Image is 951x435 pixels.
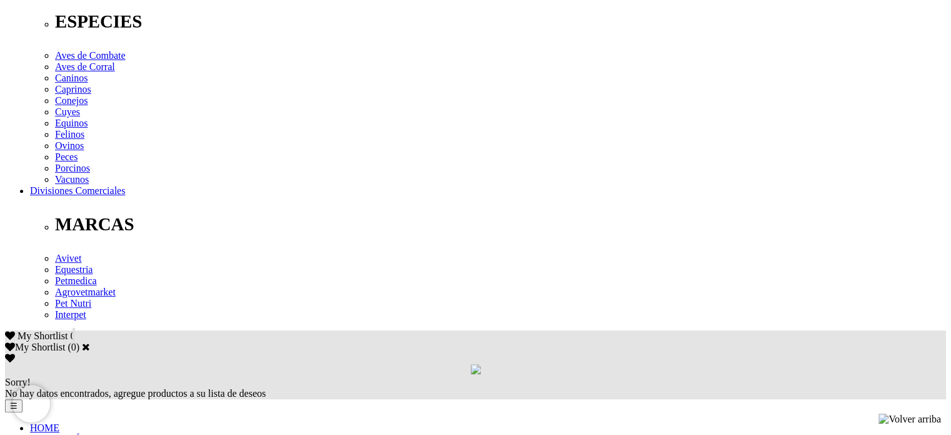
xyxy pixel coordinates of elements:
a: Peces [55,151,78,162]
a: Vacunos [55,174,89,185]
button: ☰ [5,399,23,412]
a: Petmedica [55,275,97,286]
img: Volver arriba [878,414,941,425]
span: ( ) [68,342,79,352]
a: Ovinos [55,140,84,151]
a: Avivet [55,253,81,264]
a: Interpet [55,309,86,320]
a: Equinos [55,118,88,128]
span: My Shortlist [18,330,68,341]
a: Divisiones Comerciales [30,185,125,196]
p: ESPECIES [55,11,946,32]
a: Caninos [55,73,88,83]
a: Cuyes [55,106,80,117]
a: HOME [30,422,59,433]
a: Aves de Combate [55,50,126,61]
a: Agrovetmarket [55,287,116,297]
a: Conejos [55,95,88,106]
iframe: Brevo live chat [13,385,50,422]
a: Porcinos [55,163,90,173]
img: loading.gif [471,364,481,374]
label: My Shortlist [5,342,65,352]
a: Felinos [55,129,84,140]
a: Caprinos [55,84,91,95]
a: Equestria [55,264,93,275]
a: Cerrar [82,342,90,352]
span: 0 [70,330,75,341]
p: MARCAS [55,214,946,235]
span: Sorry! [5,377,31,387]
label: 0 [71,342,76,352]
a: Pet Nutri [55,298,91,309]
div: No hay datos encontrados, agregue productos a su lista de deseos [5,377,946,399]
a: Aves de Corral [55,61,115,72]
